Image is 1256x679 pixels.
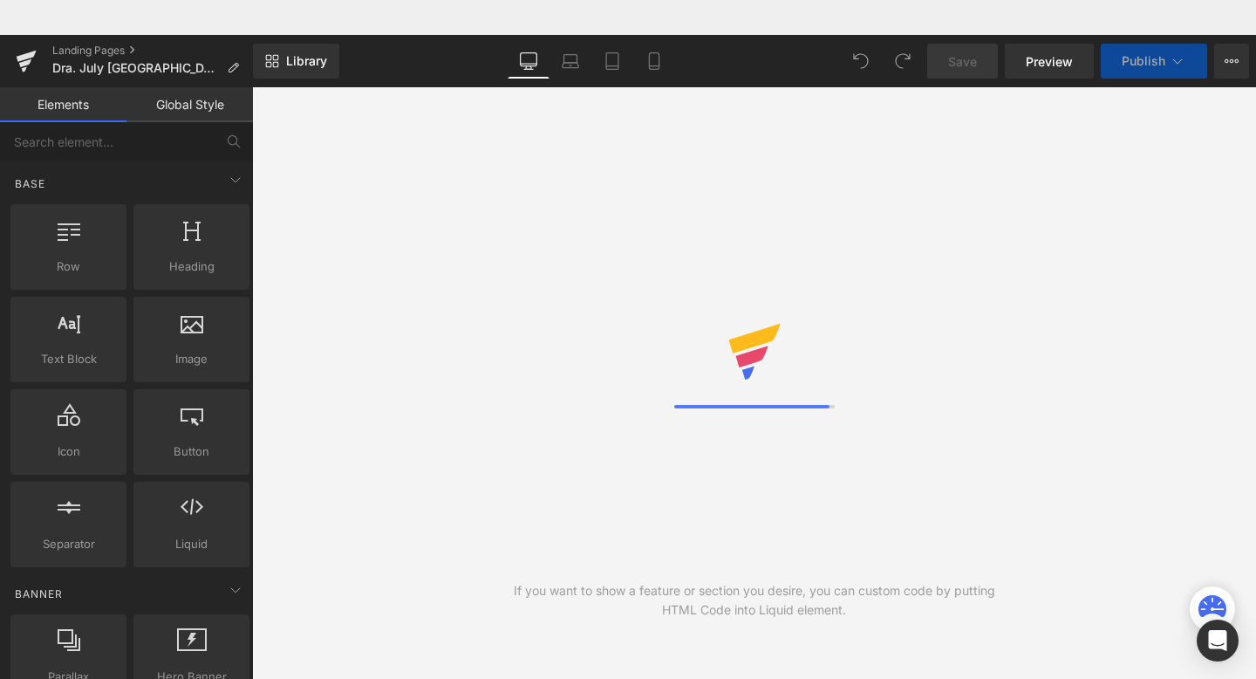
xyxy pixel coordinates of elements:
span: Library [286,53,327,69]
a: Mobile [633,44,675,79]
div: If you want to show a feature or section you desire, you can custom code by putting HTML Code int... [503,581,1006,620]
span: Dra. July [GEOGRAPHIC_DATA] | Internista [52,61,220,75]
span: Liquid [139,535,244,553]
a: Preview [1005,44,1094,79]
span: Banner [13,586,65,602]
span: Row [16,257,121,276]
span: Image [139,350,244,368]
span: Button [139,442,244,461]
button: Redo [885,44,920,79]
span: Text Block [16,350,121,368]
span: Base [13,175,47,192]
span: Heading [139,257,244,276]
button: More [1214,44,1249,79]
div: Open Intercom Messenger [1197,620,1239,662]
span: Separator [16,535,121,553]
a: New Library [253,44,339,79]
a: Desktop [508,44,549,79]
span: Publish [1122,54,1165,68]
a: Landing Pages [52,44,253,58]
span: Preview [1026,52,1073,71]
a: Laptop [549,44,591,79]
span: Save [948,52,977,71]
button: Publish [1101,44,1207,79]
a: Tablet [591,44,633,79]
button: Undo [843,44,878,79]
span: Icon [16,442,121,461]
a: Global Style [126,87,253,122]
